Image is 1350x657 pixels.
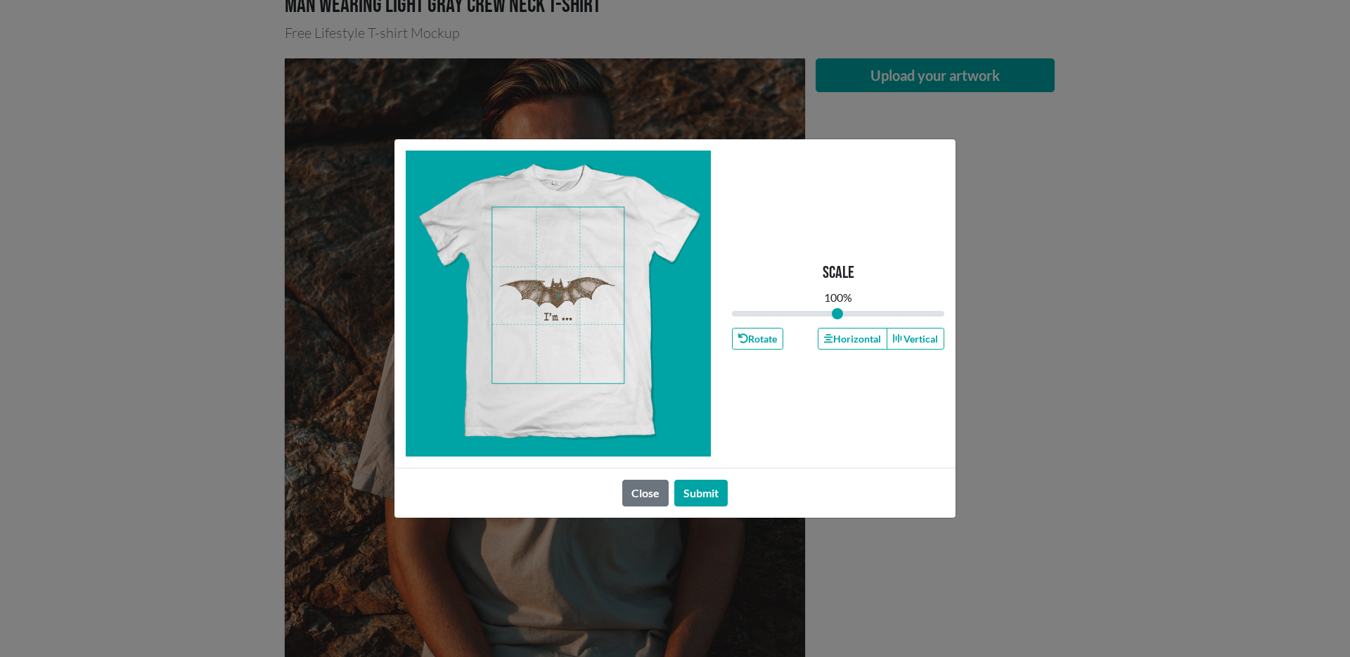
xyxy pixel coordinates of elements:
p: Scale [823,263,854,283]
button: Rotate [732,328,783,350]
button: Submit [674,480,728,506]
button: Horizontal [818,328,887,350]
button: Close [622,480,669,506]
div: 100 % [824,289,852,306]
button: Vertical [887,328,944,350]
